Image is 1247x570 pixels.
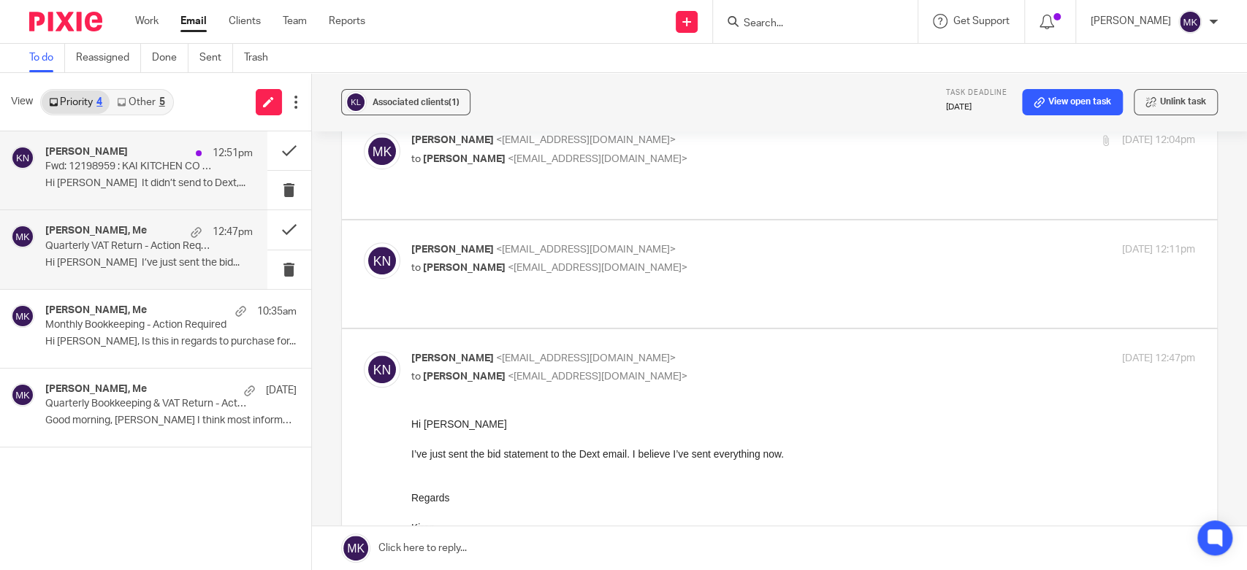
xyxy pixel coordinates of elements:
[45,304,147,317] h4: [PERSON_NAME], Me
[496,244,676,255] span: <[EMAIL_ADDRESS][DOMAIN_NAME]>
[449,98,459,107] span: (1)
[411,135,494,145] span: [PERSON_NAME]
[266,383,297,398] p: [DATE]
[180,14,207,28] a: Email
[946,89,1007,96] span: Task deadline
[45,383,147,396] h4: [PERSON_NAME], Me
[96,97,102,107] div: 4
[11,94,33,109] span: View
[45,336,297,348] p: Hi [PERSON_NAME], Is this in regards to purchase for...
[508,263,687,273] span: <[EMAIL_ADDRESS][DOMAIN_NAME]>
[953,16,1010,26] span: Get Support
[11,225,34,248] img: svg%3E
[1091,14,1171,28] p: [PERSON_NAME]
[364,242,400,279] img: svg%3E
[283,14,307,28] a: Team
[341,89,470,115] button: Associated clients(1)
[29,12,102,31] img: Pixie
[373,98,459,107] span: Associated clients
[213,146,253,161] p: 12:51pm
[1178,10,1202,34] img: svg%3E
[45,415,297,427] p: Good morning, [PERSON_NAME] I think most information...
[496,135,676,145] span: <[EMAIL_ADDRESS][DOMAIN_NAME]>
[110,90,172,114] a: Other5
[1122,242,1195,258] p: [DATE] 12:11pm
[946,101,1007,113] p: [DATE]
[508,154,687,164] span: <[EMAIL_ADDRESS][DOMAIN_NAME]>
[11,146,34,169] img: svg%3E
[244,44,279,72] a: Trash
[229,14,261,28] a: Clients
[1122,351,1195,366] p: [DATE] 12:47pm
[11,304,34,328] img: svg%3E
[364,351,400,388] img: svg%3E
[329,14,365,28] a: Reports
[159,97,165,107] div: 5
[1022,89,1123,115] a: View open task
[29,44,65,72] a: To do
[152,44,188,72] a: Done
[45,240,211,253] p: Quarterly VAT Return - Action Required - Please Complete Your Bookkeeping
[11,383,34,407] img: svg%3E
[76,44,141,72] a: Reassigned
[411,353,494,363] span: [PERSON_NAME]
[423,154,506,164] span: [PERSON_NAME]
[257,304,297,319] p: 10:35am
[135,14,159,28] a: Work
[45,319,246,331] p: Monthly Bookkeeping - Action Required
[742,18,874,31] input: Search
[1122,133,1195,148] p: [DATE] 12:04pm
[45,146,128,158] h4: [PERSON_NAME]
[199,44,233,72] a: Sent
[423,263,506,273] span: [PERSON_NAME]
[42,90,110,114] a: Priority4
[411,244,494,255] span: [PERSON_NAME]
[423,371,506,382] span: [PERSON_NAME]
[45,225,147,237] h4: [PERSON_NAME], Me
[508,371,687,382] span: <[EMAIL_ADDRESS][DOMAIN_NAME]>
[45,398,246,410] p: Quarterly Bookkeeping & VAT Return - Action Required
[213,225,253,239] p: 12:47pm
[411,371,421,382] span: to
[496,353,676,363] span: <[EMAIL_ADDRESS][DOMAIN_NAME]>
[345,91,367,113] img: svg%3E
[364,133,400,169] img: svg%3E
[45,257,253,269] p: Hi [PERSON_NAME] I’ve just sent the bid...
[45,161,211,173] p: Fwd: 12198959 : KAI KITCHEN CO LLP Bidfood Statement
[411,154,421,164] span: to
[1134,89,1218,115] button: Unlink task
[411,263,421,273] span: to
[45,177,253,190] p: Hi [PERSON_NAME] It didn’t send to Dext,...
